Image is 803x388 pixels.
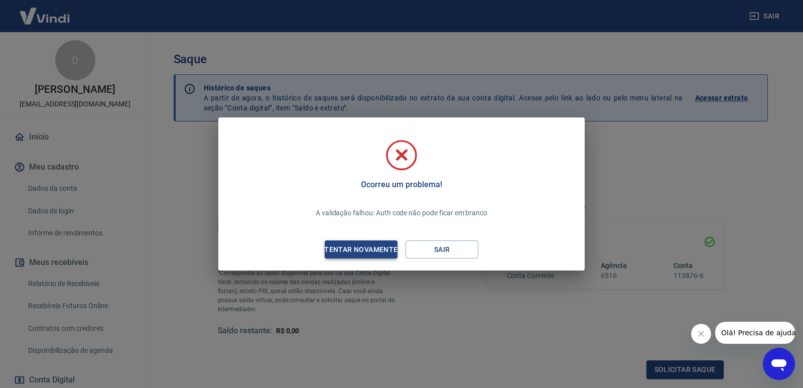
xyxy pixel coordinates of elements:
[325,240,397,259] button: Tentar novamente
[6,7,84,15] span: Olá! Precisa de ajuda?
[312,243,410,256] div: Tentar novamente
[715,322,795,344] iframe: Mensagem da empresa
[406,240,478,259] button: Sair
[361,180,442,190] h5: Ocorreu um problema!
[691,324,711,344] iframe: Fechar mensagem
[316,208,487,218] p: A validação falhou: Auth code não pode ficar em branco
[763,348,795,380] iframe: Botão para abrir a janela de mensagens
